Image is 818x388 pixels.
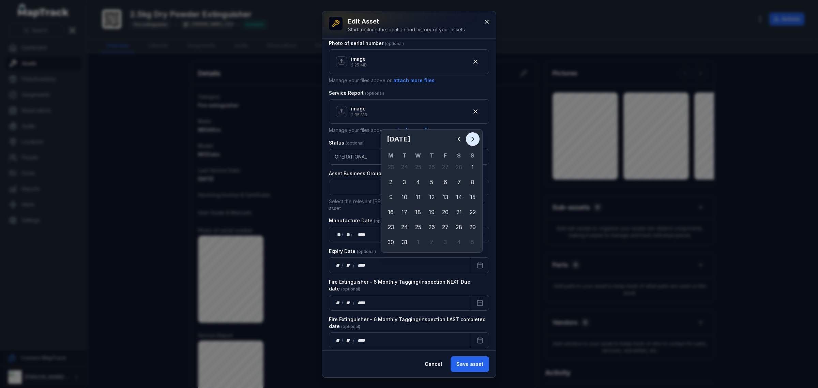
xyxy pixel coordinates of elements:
div: Wednesday 1 April 2026 [411,235,425,249]
div: 23 [384,220,398,234]
div: 16 [384,205,398,219]
div: 18 [411,205,425,219]
div: 25 [411,220,425,234]
div: 28 [452,160,466,174]
div: 6 [439,175,452,189]
button: Next [466,132,480,146]
div: Thursday 5 March 2026 [425,175,439,189]
div: 26 [425,220,439,234]
div: Wednesday 25 March 2026 [411,220,425,234]
div: Sunday 1 March 2026 [466,160,480,174]
div: Saturday 28 March 2026 [452,220,466,234]
div: month, [344,262,353,269]
div: 1 [411,235,425,249]
h3: Edit asset [348,17,466,26]
div: 2 [384,175,398,189]
table: March 2026 [384,151,480,250]
div: 24 [398,220,411,234]
div: Sunday 15 March 2026 [466,190,480,204]
div: 4 [411,175,425,189]
div: / [342,262,344,269]
div: / [353,299,355,306]
div: 12 [425,190,439,204]
div: Thursday 2 April 2026 [425,235,439,249]
div: 19 [425,205,439,219]
div: 3 [398,175,411,189]
div: / [342,299,344,306]
div: 20 [439,205,452,219]
div: 29 [466,220,480,234]
div: Calendar [384,132,480,250]
div: 31 [398,235,411,249]
p: 2.25 MB [351,62,367,68]
button: Save asset [451,356,489,372]
button: Cancel [419,356,448,372]
div: day, [335,231,342,238]
div: Friday 27 February 2026 [439,160,452,174]
div: March 2026 [384,132,480,250]
div: Saturday 7 March 2026 [452,175,466,189]
div: Start tracking the location and history of your assets. [348,26,466,33]
label: Expiry Date [329,248,376,255]
div: 27 [439,160,452,174]
div: 13 [439,190,452,204]
div: Thursday 26 February 2026 [425,160,439,174]
div: 4 [452,235,466,249]
div: month, [344,299,353,306]
div: 22 [466,205,480,219]
div: 5 [425,175,439,189]
div: Wednesday 11 March 2026 [411,190,425,204]
div: 1 [466,160,480,174]
div: 15 [466,190,480,204]
div: Saturday 14 March 2026 [452,190,466,204]
div: Saturday 28 February 2026 [452,160,466,174]
div: Thursday 19 March 2026 [425,205,439,219]
div: 28 [452,220,466,234]
div: 9 [384,190,398,204]
div: 10 [398,190,411,204]
div: year, [353,231,366,238]
div: Sunday 8 March 2026 [466,175,480,189]
div: Wednesday 25 February 2026 [411,160,425,174]
div: year, [355,262,368,269]
div: Thursday 26 March 2026 [425,220,439,234]
label: Fire Extinguisher - 6 Monthly Tagging/Inspection LAST completed date [329,316,489,330]
div: month, [344,231,351,238]
div: Friday 20 March 2026 [439,205,452,219]
div: 24 [398,160,411,174]
div: / [353,337,355,344]
div: 5 [466,235,480,249]
div: month, [344,337,353,344]
div: 7 [452,175,466,189]
button: Calendar [471,257,489,273]
div: Sunday 22 March 2026 [466,205,480,219]
label: Photo of serial number [329,40,404,47]
button: attach more files [393,77,435,84]
label: Fire Extinguisher - 6 Monthly Tagging/Inspection NEXT Due date [329,279,489,292]
div: 26 [425,160,439,174]
div: 21 [452,205,466,219]
div: / [342,231,344,238]
div: Tuesday 3 March 2026 [398,175,411,189]
button: Calendar [471,295,489,311]
div: Monday 2 March 2026 [384,175,398,189]
div: / [353,262,355,269]
div: Monday 23 February 2026 [384,160,398,174]
p: Manage your files above or [329,126,489,134]
div: Tuesday 31 March 2026 [398,235,411,249]
th: S [452,151,466,160]
p: Manage your files above or [329,77,489,84]
div: Wednesday 18 March 2026 [411,205,425,219]
th: T [425,151,439,160]
div: Friday 3 April 2026 [439,235,452,249]
div: year, [355,299,368,306]
th: M [384,151,398,160]
div: Monday 16 March 2026 [384,205,398,219]
div: 27 [439,220,452,234]
button: Previous [452,132,466,146]
label: Status [329,139,365,146]
div: year, [355,337,368,344]
div: Monday 9 March 2026 [384,190,398,204]
th: W [411,151,425,160]
div: 14 [452,190,466,204]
